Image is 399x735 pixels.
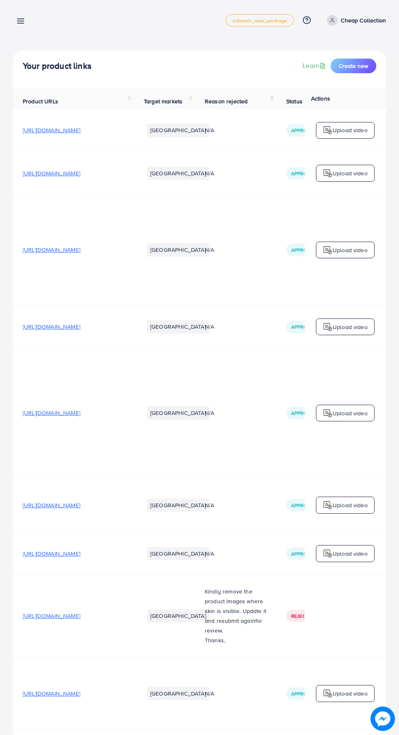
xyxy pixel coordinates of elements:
[323,500,333,510] img: logo
[291,502,316,509] span: Approved
[291,613,315,619] span: Rejected
[323,245,333,255] img: logo
[23,501,80,509] span: [URL][DOMAIN_NAME]
[232,18,287,23] span: adreach_new_package
[333,125,368,135] p: Upload video
[291,170,316,177] span: Approved
[323,689,333,698] img: logo
[205,126,214,134] span: N/A
[23,169,80,177] span: [URL][DOMAIN_NAME]
[291,550,316,557] span: Approved
[333,689,368,698] p: Upload video
[23,97,58,105] span: Product URLs
[147,124,209,137] li: [GEOGRAPHIC_DATA]
[286,97,303,105] span: Status
[144,97,182,105] span: Target markets
[311,94,330,103] span: Actions
[23,126,80,134] span: [URL][DOMAIN_NAME]
[147,167,209,180] li: [GEOGRAPHIC_DATA]
[205,550,214,558] span: N/A
[333,549,368,558] p: Upload video
[333,500,368,510] p: Upload video
[23,689,80,698] span: [URL][DOMAIN_NAME]
[323,549,333,558] img: logo
[323,322,333,332] img: logo
[291,127,316,134] span: Approved
[205,501,214,509] span: N/A
[291,323,316,330] span: Approved
[23,409,80,417] span: [URL][DOMAIN_NAME]
[323,168,333,178] img: logo
[226,14,294,26] a: adreach_new_package
[147,243,209,256] li: [GEOGRAPHIC_DATA]
[323,125,333,135] img: logo
[23,246,80,254] span: [URL][DOMAIN_NAME]
[147,687,209,700] li: [GEOGRAPHIC_DATA]
[291,410,316,417] span: Approved
[205,635,267,645] p: Thanks.
[370,707,395,731] img: image
[333,322,368,332] p: Upload video
[23,61,92,71] h4: Your product links
[147,499,209,512] li: [GEOGRAPHIC_DATA]
[23,323,80,331] span: [URL][DOMAIN_NAME]
[147,406,209,419] li: [GEOGRAPHIC_DATA]
[147,547,209,560] li: [GEOGRAPHIC_DATA]
[205,409,214,417] span: N/A
[291,690,316,697] span: Approved
[333,168,368,178] p: Upload video
[147,609,209,622] li: [GEOGRAPHIC_DATA]
[333,408,368,418] p: Upload video
[341,15,386,25] p: Cheap Collection
[291,246,316,253] span: Approved
[147,320,209,333] li: [GEOGRAPHIC_DATA]
[205,323,214,331] span: N/A
[205,689,214,698] span: N/A
[205,97,248,105] span: Reason rejected
[333,245,368,255] p: Upload video
[339,62,368,70] span: Create new
[331,59,376,73] button: Create new
[324,15,386,26] a: Cheap Collection
[205,587,267,635] p: Kindly remove the product images where skin is visible. Update it and resubmit again or review.
[255,617,257,625] span: f
[205,169,214,177] span: N/A
[323,408,333,418] img: logo
[23,550,80,558] span: [URL][DOMAIN_NAME]
[23,612,80,620] span: [URL][DOMAIN_NAME]
[205,246,214,254] span: N/A
[303,61,327,70] a: Learn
